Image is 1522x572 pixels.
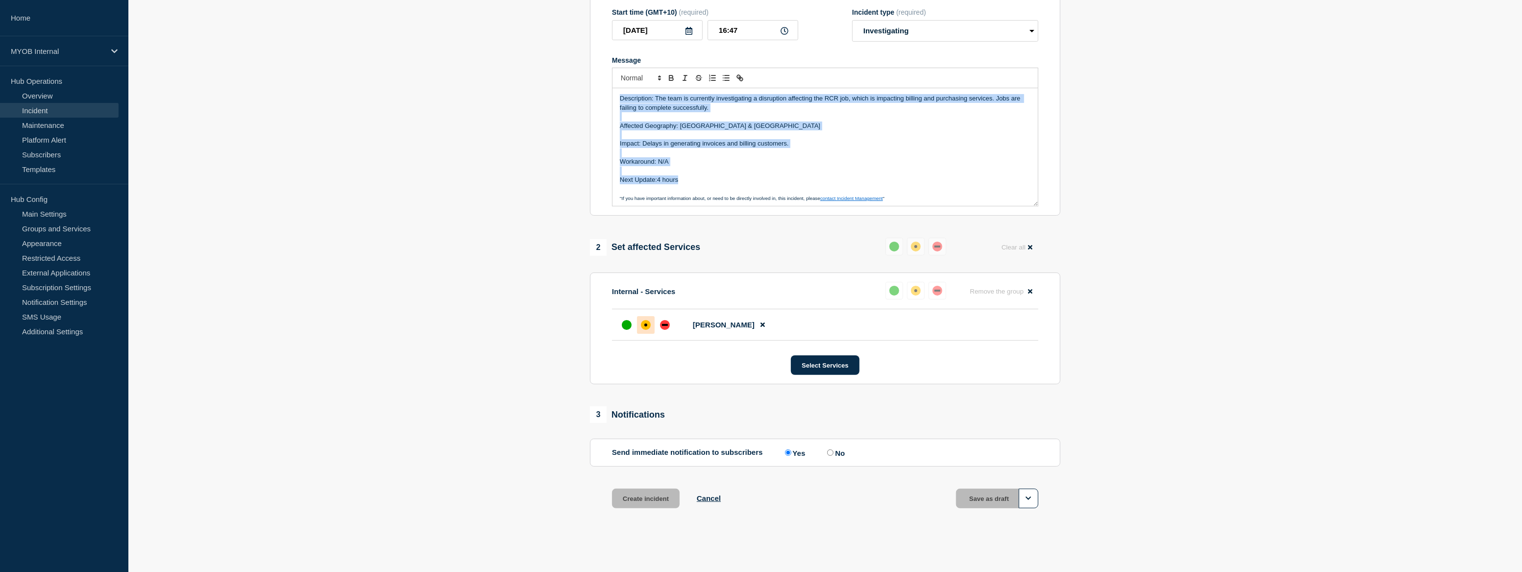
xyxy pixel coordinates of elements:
p: Workaround: N/A [620,157,1031,166]
button: Remove the group [964,282,1038,301]
p: MYOB Internal [11,47,105,55]
button: up [885,238,903,255]
p: Send immediate notification to subscribers [612,448,763,457]
div: up [889,242,899,251]
p: Next Update:4 hours [620,175,1031,184]
button: Toggle bulleted list [719,72,733,84]
span: (required) [679,8,709,16]
span: 2 [590,239,607,256]
button: Options [1019,489,1038,508]
button: up [885,282,903,299]
span: "If you have important information about, or need to be directly involved in, this incident, please [620,196,820,201]
div: affected [911,242,921,251]
button: down [929,282,946,299]
input: Yes [785,449,791,456]
button: affected [907,238,925,255]
div: up [622,320,632,330]
button: Clear all [996,238,1038,257]
div: Incident type [852,8,1038,16]
label: No [825,448,845,457]
button: affected [907,282,925,299]
button: Cancel [697,494,721,502]
input: YYYY-MM-DD [612,20,703,40]
div: affected [641,320,651,330]
div: down [933,242,942,251]
span: 3 [590,406,607,423]
select: Incident type [852,20,1038,42]
label: Yes [783,448,806,457]
span: Font size [616,72,664,84]
div: affected [911,286,921,296]
div: up [889,286,899,296]
p: Internal - Services [612,287,675,296]
div: Send immediate notification to subscribers [612,448,1038,457]
p: Affected Geography: [GEOGRAPHIC_DATA] & [GEOGRAPHIC_DATA] [620,122,1031,130]
div: Notifications [590,406,665,423]
span: " [883,196,884,201]
div: Set affected Services [590,239,700,256]
div: Message [612,56,1038,64]
button: Save as draft [956,489,1038,508]
button: Toggle link [733,72,747,84]
p: Description: The team is currently investigating a disruption affecting the RCR job, which is imp... [620,94,1031,112]
div: Start time (GMT+10) [612,8,798,16]
button: Toggle bold text [664,72,678,84]
div: down [933,286,942,296]
span: (required) [896,8,926,16]
p: Impact: Delays in generating invoices and billing customers. [620,139,1031,148]
button: Toggle strikethrough text [692,72,706,84]
input: HH:MM [708,20,798,40]
span: Remove the group [970,288,1024,295]
input: No [827,449,834,456]
button: down [929,238,946,255]
div: down [660,320,670,330]
button: Create incident [612,489,680,508]
button: Toggle ordered list [706,72,719,84]
button: Select Services [791,355,859,375]
span: [PERSON_NAME] [693,321,755,329]
button: Toggle italic text [678,72,692,84]
a: contact Incident Management [820,196,883,201]
div: Message [613,88,1038,206]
